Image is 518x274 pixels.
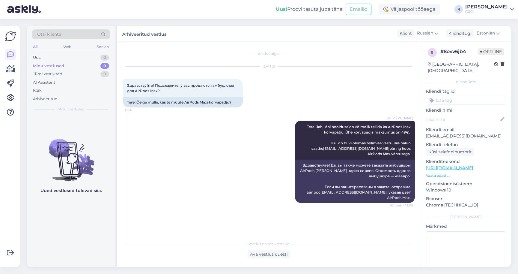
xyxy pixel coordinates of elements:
[100,55,109,61] div: 0
[426,202,506,208] p: Chrome [TECHNICAL_ID]
[249,241,290,247] span: Vestlus on arhiveeritud
[426,165,473,170] a: [URL][DOMAIN_NAME]
[465,5,508,9] div: [PERSON_NAME]
[426,79,506,85] div: Kliendi info
[465,9,508,14] div: C&C
[426,173,506,178] p: Vaata edasi ...
[426,96,506,105] input: Lisa tag
[100,71,109,77] div: 0
[426,116,499,123] input: Lisa nimi
[123,51,415,56] div: Vestlus algas
[125,108,147,112] span: 17:56
[33,96,58,102] div: Arhiveeritud
[33,71,62,77] div: Tiimi vestlused
[307,125,412,156] span: Tere! Jah, läbi hoolduse on võimalik tellida ka AirPods Max kõrvapatju. Ühe kõrvapadja maksumus o...
[426,148,474,156] div: Küsi telefoninumbrit
[426,223,506,230] p: Märkmed
[27,128,115,182] img: No chats
[465,5,514,14] a: [PERSON_NAME]C&C
[123,97,243,107] div: Tere! Öelge mulle, kas te müüte AirPods Maxi kõrvapadju?
[446,30,472,37] div: Klienditugi
[248,250,290,258] div: Ava vestlus uuesti
[37,31,61,38] span: Otsi kliente
[478,48,504,55] span: Offline
[417,30,433,37] span: Russian
[426,107,506,113] p: Kliendi nimi
[426,142,506,148] p: Kliendi telefon
[123,64,415,69] div: [DATE]
[320,190,387,194] a: [EMAIL_ADDRESS][DOMAIN_NAME]
[454,5,463,14] div: R
[346,4,371,15] button: Emailid
[426,88,506,95] p: Kliendi tag'id
[33,88,42,94] div: Kõik
[295,160,415,203] div: Здравствуйте! Да, вы также можете заказать амбушюры AirPods [PERSON_NAME] через сервис. Стоимость...
[62,43,73,51] div: Web
[5,31,16,42] img: Askly Logo
[276,6,343,13] div: Proovi tasuta juba täna:
[32,43,39,51] div: All
[426,187,506,193] p: Windows 10
[100,63,109,69] div: 0
[428,61,494,74] div: [GEOGRAPHIC_DATA], [GEOGRAPHIC_DATA]
[426,127,506,133] p: Kliendi email
[426,214,506,220] div: [PERSON_NAME]
[387,116,413,120] span: [PERSON_NAME]
[440,48,478,55] div: # 8ovv6jb4
[33,63,64,69] div: Minu vestlused
[276,6,287,12] b: Uus!
[426,196,506,202] p: Brauser
[426,181,506,187] p: Operatsioonisüsteem
[389,203,413,208] span: Nähtud ✓ 18:00
[33,80,55,86] div: AI Assistent
[96,43,110,51] div: Socials
[379,4,440,15] div: Väljaspool tööaega
[33,55,40,61] div: Uus
[477,30,495,37] span: Estonian
[323,146,389,151] a: [EMAIL_ADDRESS][DOMAIN_NAME]
[397,30,412,37] div: Klient
[127,83,235,93] span: Здравствуйте! Подскажите, у вас продаются амбушюры для AirPods Max?
[40,188,102,194] p: Uued vestlused tulevad siia.
[426,133,506,139] p: [EMAIL_ADDRESS][DOMAIN_NAME]
[431,50,433,55] span: 8
[122,29,166,38] label: Arhiveeritud vestlus
[58,107,85,112] span: Minu vestlused
[426,158,506,165] p: Klienditeekond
